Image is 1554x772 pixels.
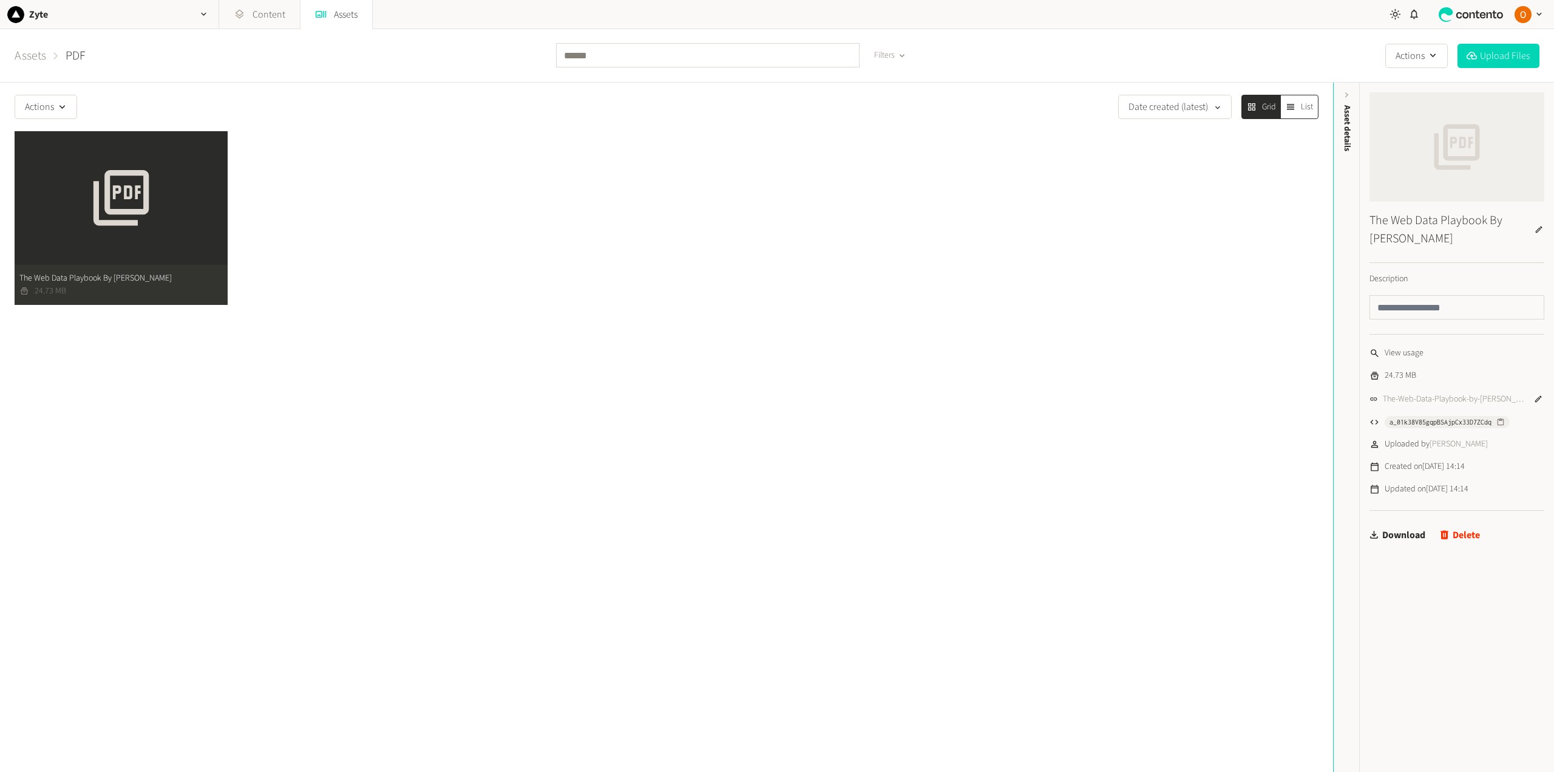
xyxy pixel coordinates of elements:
[1369,347,1423,360] a: View usage
[864,44,914,67] button: Filters
[15,95,77,119] button: Actions
[1422,460,1465,473] time: [DATE] 14:14
[29,7,48,22] h2: Zyte
[1385,460,1465,473] span: Created on
[1385,416,1510,428] button: a_01k38V85gqpBSAjpCx33D7ZCdq
[1385,44,1448,68] button: Actions
[1369,273,1408,285] label: Description
[1118,95,1232,119] button: Date created (latest)
[1369,211,1529,248] h3: The Web Data Playbook By [PERSON_NAME]
[1430,438,1488,450] span: [PERSON_NAME]
[66,47,86,65] button: PDF
[1341,105,1354,151] span: Asset details
[1385,347,1423,360] span: View usage
[1383,393,1527,406] a: The-Web-Data-Playbook-by-[PERSON_NAME].pdf
[1262,101,1276,114] span: Grid
[1440,523,1480,547] button: Delete
[15,47,46,65] a: Assets
[1385,369,1416,382] span: 24.73 MB
[1389,417,1491,428] span: a_01k38V85gqpBSAjpCx33D7ZCdq
[7,6,24,23] img: Zyte
[1426,483,1468,495] time: [DATE] 14:14
[1385,438,1488,451] span: Uploaded by
[1515,6,1532,23] img: Ozren Buric
[1385,483,1468,496] span: Updated on
[1369,523,1425,547] a: Download
[1301,101,1313,114] span: List
[1457,44,1539,68] button: Upload Files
